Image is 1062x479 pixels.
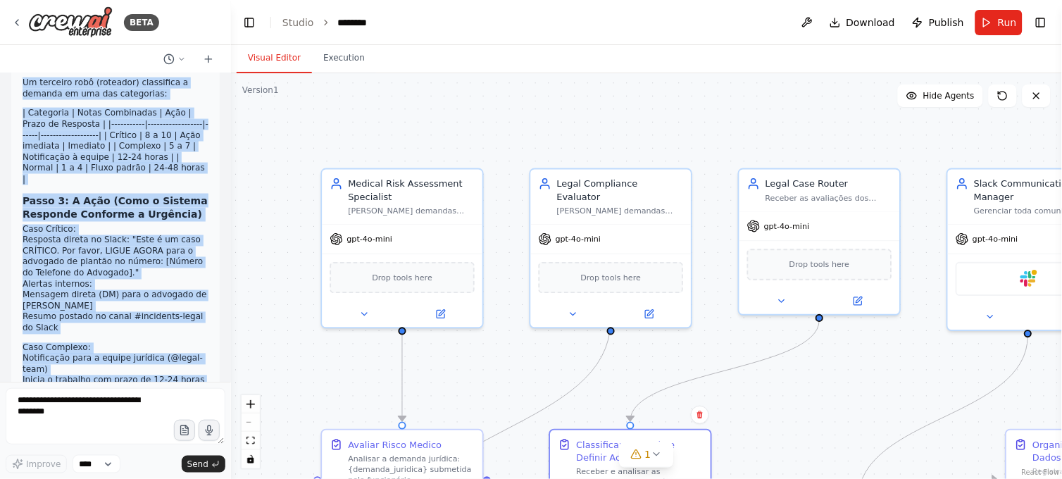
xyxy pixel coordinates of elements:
[898,85,983,107] button: Hide Agents
[158,51,192,68] button: Switch to previous chat
[23,375,208,387] li: Inicia o trabalho com prazo de 12-24 horas
[6,455,67,473] button: Improve
[1020,271,1036,287] img: Slack
[23,280,208,335] li: Alertas internos:
[576,438,703,464] div: Classificar Urgencia e Definir Acoes
[174,420,195,441] button: Upload files
[556,234,601,244] span: gpt-4o-mini
[26,459,61,470] span: Improve
[975,10,1023,35] button: Run
[348,438,442,452] div: Avaliar Risco Medico
[738,168,901,316] div: Legal Case RouterReceber as avaliações dos especialistas de risco médico e conformidade legal, co...
[282,15,374,30] nav: breadcrumb
[557,206,684,216] div: [PERSON_NAME] demandas jurídicas de funcionários do hospital {hospital_name} e avaliar a conformi...
[973,234,1018,244] span: gpt-4o-mini
[998,15,1017,30] span: Run
[23,194,208,222] h3: Passo 3: A Ação (Como o Sistema Responde Conforme a Urgência)
[557,178,684,204] div: Legal Compliance Evaluator
[23,290,208,312] li: Mensagem direta (DM) para o advogado de [PERSON_NAME]
[347,234,393,244] span: gpt-4o-mini
[242,432,260,450] button: fit view
[581,271,642,285] span: Drop tools here
[197,51,220,68] button: Start a new chat
[321,168,484,329] div: Medical Risk Assessment Specialist[PERSON_NAME] demandas jurídicas de funcionários do hospital {h...
[239,13,259,32] button: Hide left sidebar
[348,178,475,204] div: Medical Risk Assessment Specialist
[372,271,432,285] span: Drop tools here
[1022,468,1060,476] a: React Flow attribution
[182,456,225,473] button: Send
[396,333,409,421] g: Edge from 54480cac-a827-4bd1-b6ac-9da6de6a28b0 to 08fc8124-ae3e-4218-9c5c-d27badeb1c03
[348,206,475,216] div: [PERSON_NAME] demandas jurídicas de funcionários do hospital {hospital_name} e avaliar o risco mé...
[242,395,260,468] div: React Flow controls
[691,406,709,424] button: Delete node
[242,395,260,413] button: zoom in
[1031,13,1051,32] button: Show right sidebar
[242,85,279,96] div: Version 1
[906,10,970,35] button: Publish
[312,44,376,73] button: Execution
[28,6,113,38] img: Logo
[23,77,208,99] li: Um terceiro robô (roteador) classifica a demanda em uma das categorias:
[645,447,651,461] span: 1
[23,354,208,375] li: Notificação para a equipe jurídica (@legal-team)
[766,193,892,204] div: Receber as avaliações dos especialistas de risco médico e conformidade legal, combinar as notas (...
[821,293,895,309] button: Open in side panel
[847,15,896,30] span: Download
[404,306,477,322] button: Open in side panel
[789,258,850,271] span: Drop tools here
[124,14,159,31] div: BETA
[23,343,208,354] h4: Caso Complexo:
[923,90,975,101] span: Hide Agents
[242,450,260,468] button: toggle interactivity
[23,312,208,334] li: Resumo postado no canal #incidents-legal do Slack
[766,178,892,191] div: Legal Case Router
[199,420,220,441] button: Click to speak your automation idea
[23,235,208,279] li: Resposta direta no Slack: "Este é um caso CRÍTICO. Por favor, LIGUE AGORA para o advogado de plan...
[612,306,686,322] button: Open in side panel
[764,221,810,232] span: gpt-4o-mini
[242,413,260,432] button: zoom out
[929,15,964,30] span: Publish
[620,442,674,468] button: 1
[23,225,208,236] h4: Caso Crítico:
[23,108,208,185] p: | Categoria | Notas Combinadas | Ação | Prazo de Resposta | |-----------|------------------|-----...
[237,44,312,73] button: Visual Editor
[282,17,314,28] a: Studio
[530,168,692,329] div: Legal Compliance Evaluator[PERSON_NAME] demandas jurídicas de funcionários do hospital {hospital_...
[624,321,826,421] g: Edge from 1c82ee47-d779-4163-a84c-d6c5301ce51c to a0fcfb33-bc40-43f5-bfda-12c56c3a5ea5
[187,459,208,470] span: Send
[824,10,901,35] button: Download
